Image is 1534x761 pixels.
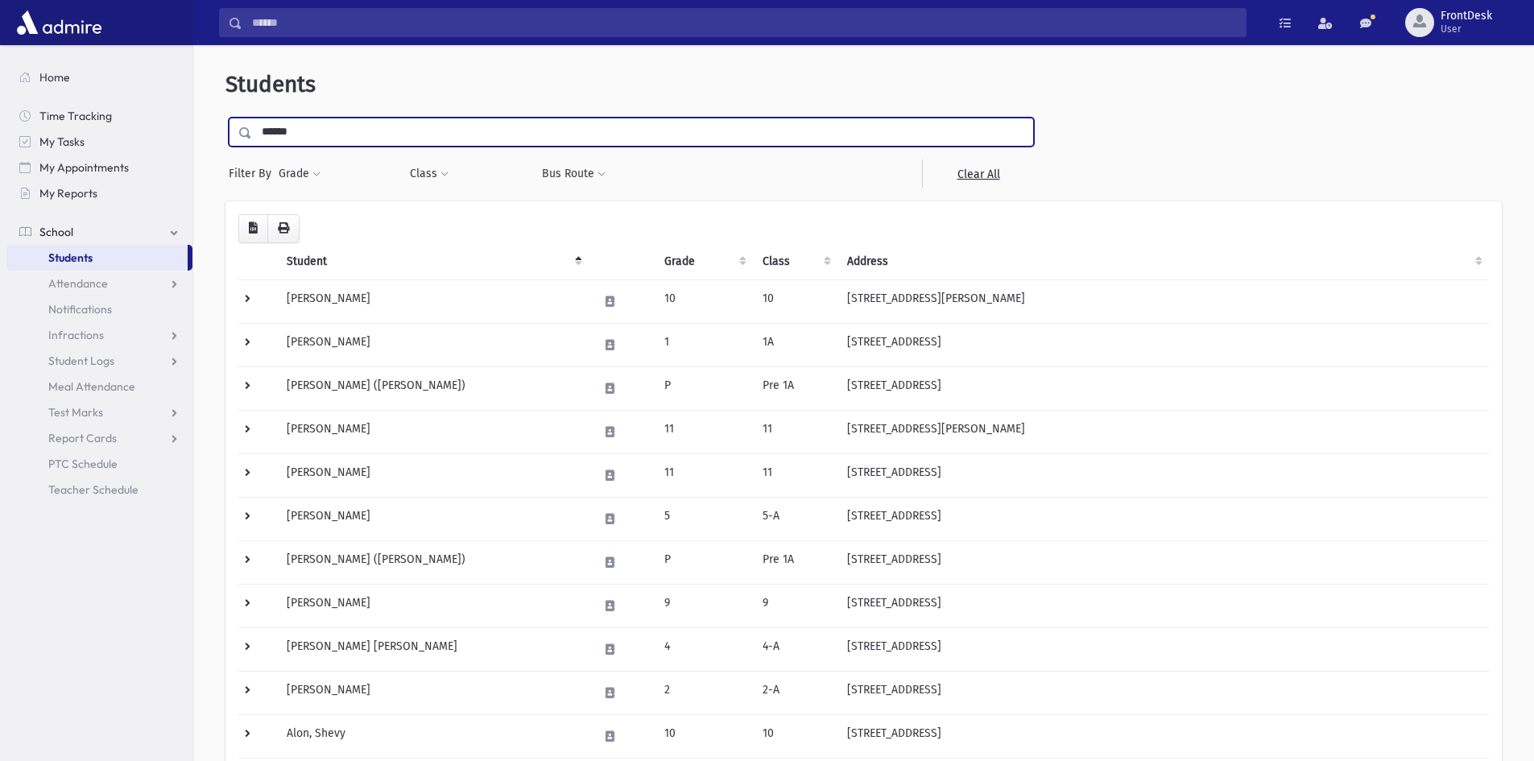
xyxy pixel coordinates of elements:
[48,457,118,471] span: PTC Schedule
[6,155,192,180] a: My Appointments
[837,540,1489,584] td: [STREET_ADDRESS]
[48,328,104,342] span: Infractions
[837,410,1489,453] td: [STREET_ADDRESS][PERSON_NAME]
[48,379,135,394] span: Meal Attendance
[541,159,606,188] button: Bus Route
[753,410,837,453] td: 11
[922,159,1034,188] a: Clear All
[1441,10,1492,23] span: FrontDesk
[753,453,837,497] td: 11
[277,453,589,497] td: [PERSON_NAME]
[655,497,753,540] td: 5
[753,279,837,323] td: 10
[277,279,589,323] td: [PERSON_NAME]
[13,6,105,39] img: AdmirePro
[655,410,753,453] td: 11
[48,250,93,265] span: Students
[6,451,192,477] a: PTC Schedule
[6,219,192,245] a: School
[277,671,589,714] td: [PERSON_NAME]
[753,323,837,366] td: 1A
[277,410,589,453] td: [PERSON_NAME]
[753,497,837,540] td: 5-A
[753,366,837,410] td: Pre 1A
[837,714,1489,758] td: [STREET_ADDRESS]
[655,584,753,627] td: 9
[48,276,108,291] span: Attendance
[39,134,85,149] span: My Tasks
[238,214,268,243] button: CSV
[39,70,70,85] span: Home
[6,180,192,206] a: My Reports
[39,186,97,201] span: My Reports
[655,671,753,714] td: 2
[655,323,753,366] td: 1
[6,103,192,129] a: Time Tracking
[837,279,1489,323] td: [STREET_ADDRESS][PERSON_NAME]
[837,627,1489,671] td: [STREET_ADDRESS]
[1441,23,1492,35] span: User
[242,8,1246,37] input: Search
[6,322,192,348] a: Infractions
[278,159,321,188] button: Grade
[753,714,837,758] td: 10
[837,366,1489,410] td: [STREET_ADDRESS]
[655,540,753,584] td: P
[6,374,192,399] a: Meal Attendance
[277,540,589,584] td: [PERSON_NAME] ([PERSON_NAME])
[6,129,192,155] a: My Tasks
[655,714,753,758] td: 10
[39,225,73,239] span: School
[753,540,837,584] td: Pre 1A
[753,671,837,714] td: 2-A
[655,243,753,280] th: Grade: activate to sort column ascending
[277,497,589,540] td: [PERSON_NAME]
[655,366,753,410] td: P
[837,497,1489,540] td: [STREET_ADDRESS]
[753,584,837,627] td: 9
[225,71,316,97] span: Students
[6,245,188,271] a: Students
[753,243,837,280] th: Class: activate to sort column ascending
[6,425,192,451] a: Report Cards
[6,64,192,90] a: Home
[6,348,192,374] a: Student Logs
[837,323,1489,366] td: [STREET_ADDRESS]
[409,159,449,188] button: Class
[277,243,589,280] th: Student: activate to sort column descending
[837,453,1489,497] td: [STREET_ADDRESS]
[837,671,1489,714] td: [STREET_ADDRESS]
[48,431,117,445] span: Report Cards
[277,714,589,758] td: Alon, Shevy
[277,366,589,410] td: [PERSON_NAME] ([PERSON_NAME])
[753,627,837,671] td: 4-A
[277,627,589,671] td: [PERSON_NAME] [PERSON_NAME]
[48,482,139,497] span: Teacher Schedule
[655,627,753,671] td: 4
[6,271,192,296] a: Attendance
[837,243,1489,280] th: Address: activate to sort column ascending
[48,302,112,316] span: Notifications
[39,160,129,175] span: My Appointments
[837,584,1489,627] td: [STREET_ADDRESS]
[229,165,278,182] span: Filter By
[39,109,112,123] span: Time Tracking
[267,214,300,243] button: Print
[6,399,192,425] a: Test Marks
[277,323,589,366] td: [PERSON_NAME]
[277,584,589,627] td: [PERSON_NAME]
[48,354,114,368] span: Student Logs
[6,477,192,503] a: Teacher Schedule
[6,296,192,322] a: Notifications
[655,279,753,323] td: 10
[48,405,103,420] span: Test Marks
[655,453,753,497] td: 11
